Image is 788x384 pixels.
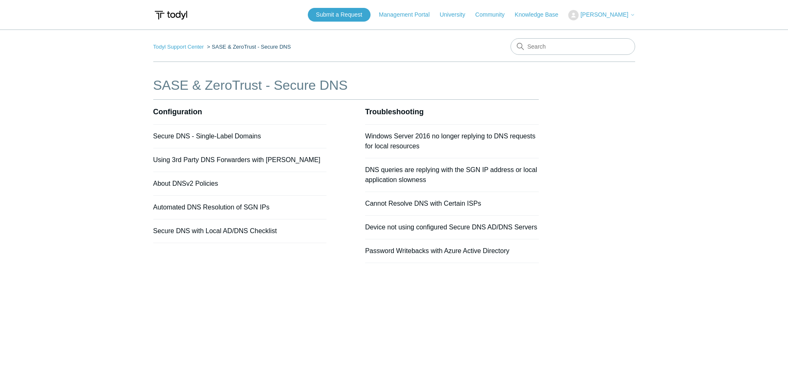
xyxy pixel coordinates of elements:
[153,204,270,211] a: Automated DNS Resolution of SGN IPs
[153,227,277,234] a: Secure DNS with Local AD/DNS Checklist
[475,10,513,19] a: Community
[439,10,473,19] a: University
[365,224,537,231] a: Device not using configured Secure DNS AD/DNS Servers
[365,133,535,150] a: Windows Server 2016 no longer replying to DNS requests for local resources
[379,10,438,19] a: Management Portal
[153,133,261,140] a: Secure DNS - Single-Label Domains
[308,8,371,22] a: Submit a Request
[365,247,509,254] a: Password Writebacks with Azure Active Directory
[153,44,206,50] li: Todyl Support Center
[153,7,189,23] img: Todyl Support Center Help Center home page
[515,10,567,19] a: Knowledge Base
[365,108,424,116] a: Troubleshooting
[365,166,537,183] a: DNS queries are replying with the SGN IP address or local application slowness
[511,38,635,55] input: Search
[205,44,291,50] li: SASE & ZeroTrust - Secure DNS
[580,11,628,18] span: [PERSON_NAME]
[153,156,321,163] a: Using 3rd Party DNS Forwarders with [PERSON_NAME]
[153,180,218,187] a: About DNSv2 Policies
[153,108,202,116] a: Configuration
[365,200,481,207] a: Cannot Resolve DNS with Certain ISPs
[153,75,539,95] h1: SASE & ZeroTrust - Secure DNS
[568,10,635,20] button: [PERSON_NAME]
[153,44,204,50] a: Todyl Support Center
